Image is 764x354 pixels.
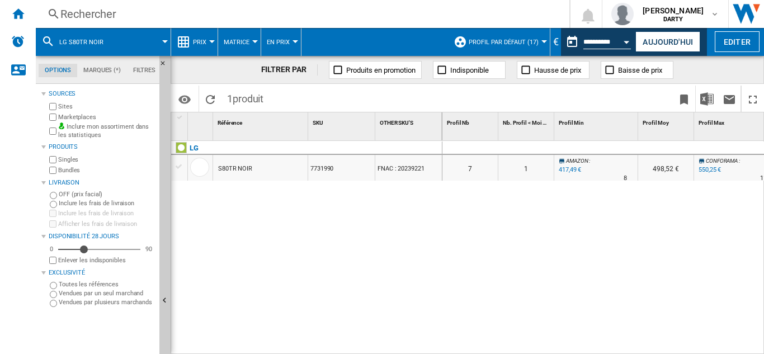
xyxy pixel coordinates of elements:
[49,210,56,217] input: Inclure les frais de livraison
[557,112,638,130] div: Sort None
[433,61,506,79] button: Indisponible
[557,164,581,176] div: Mise à jour : jeudi 18 septembre 2025 02:00
[501,112,554,130] div: Sort None
[221,86,269,109] span: 1
[58,244,140,255] md-slider: Disponibilité
[59,199,155,207] label: Inclure les frais de livraison
[346,66,416,74] span: Produits en promotion
[566,158,588,164] span: AMAZON
[41,28,165,56] div: LG S80TR NOIR
[640,112,694,130] div: Sort None
[58,102,155,111] label: Sites
[59,298,155,306] label: Vendues par plusieurs marchands
[267,39,290,46] span: En Prix
[49,232,155,241] div: Disponibilité 28 Jours
[313,120,323,126] span: SKU
[617,30,637,50] button: Open calendar
[193,39,206,46] span: Prix
[143,245,155,253] div: 90
[445,112,498,130] div: Profil Nb Sort None
[624,173,627,184] div: Délai de livraison : 8 jours
[561,28,633,56] div: Ce rapport est basé sur une date antérieure à celle d'aujourd'hui.
[58,209,155,218] label: Inclure les frais de livraison
[498,155,554,181] div: 1
[329,61,422,79] button: Produits en promotion
[215,112,308,130] div: Sort None
[60,6,540,22] div: Rechercher
[58,122,65,129] img: mysite-bg-18x18.png
[469,28,544,56] button: Profil par défaut (17)
[534,66,581,74] span: Hausse de prix
[50,291,57,298] input: Vendues par un seul marchand
[739,158,740,164] span: :
[442,155,498,181] div: 7
[696,86,718,112] button: Télécharger au format Excel
[11,35,25,48] img: alerts-logo.svg
[50,300,57,307] input: Vendues par plusieurs marchands
[159,56,173,76] button: Masquer
[640,112,694,130] div: Profil Moy Sort None
[700,92,714,106] img: excel-24x24.png
[589,158,590,164] span: :
[190,112,213,130] div: Sort None
[310,112,375,130] div: Sort None
[49,114,56,121] input: Marketplaces
[224,39,249,46] span: Matrice
[59,39,103,46] span: LG S80TR NOIR
[503,120,541,126] span: Nb. Profil < Moi
[47,245,56,253] div: 0
[638,155,694,181] div: 498,52 €
[177,28,212,56] div: Prix
[218,156,252,182] div: S80TR NOIR
[267,28,295,56] button: En Prix
[173,89,196,109] button: Options
[49,257,56,264] input: Afficher les frais de livraison
[49,103,56,110] input: Sites
[706,158,738,164] span: CONFORAMA
[49,143,155,152] div: Produits
[58,155,155,164] label: Singles
[59,190,155,199] label: OFF (prix facial)
[699,120,724,126] span: Profil Max
[310,112,375,130] div: SKU Sort None
[454,28,544,56] div: Profil par défaut (17)
[50,201,57,208] input: Inclure les frais de livraison
[635,31,700,52] button: Aujourd'hui
[673,86,695,112] button: Créer un favoris
[308,155,375,181] div: 7731990
[380,120,413,126] span: OTHER SKU'S
[77,64,127,77] md-tab-item: Marques (*)
[450,66,489,74] span: Indisponible
[50,192,57,199] input: OFF (prix facial)
[501,112,554,130] div: Nb. Profil < Moi Sort None
[58,122,155,140] label: Inclure mon assortiment dans les statistiques
[39,64,77,77] md-tab-item: Options
[49,220,56,228] input: Afficher les frais de livraison
[59,28,115,56] button: LG S80TR NOIR
[643,120,669,126] span: Profil Moy
[58,256,155,265] label: Enlever les indisponibles
[233,93,263,105] span: produit
[215,112,308,130] div: Référence Sort None
[59,289,155,298] label: Vendues par un seul marchand
[469,39,539,46] span: Profil par défaut (17)
[378,112,442,130] div: Sort None
[49,178,155,187] div: Livraison
[715,31,760,52] button: Editer
[559,120,584,126] span: Profil Min
[375,155,442,181] div: FNAC : 20239221
[601,61,673,79] button: Baisse de prix
[445,112,498,130] div: Sort None
[58,113,155,121] label: Marketplaces
[261,64,318,75] div: FILTRER PAR
[127,64,162,77] md-tab-item: Filtres
[742,86,764,112] button: Plein écran
[557,112,638,130] div: Profil Min Sort None
[224,28,255,56] button: Matrice
[49,167,56,174] input: Bundles
[697,164,721,176] div: Mise à jour : jeudi 18 septembre 2025 02:00
[193,28,212,56] button: Prix
[58,166,155,174] label: Bundles
[218,120,242,126] span: Référence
